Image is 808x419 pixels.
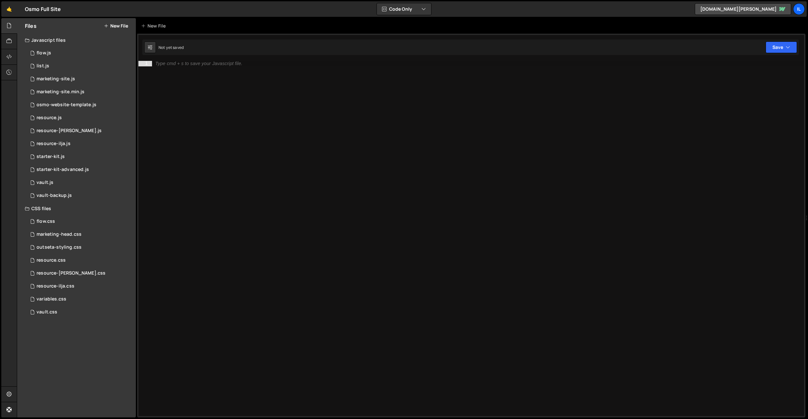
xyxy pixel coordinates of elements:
[138,61,152,66] div: 1
[25,98,136,111] div: 10598/29018.js
[25,228,136,241] div: 10598/28175.css
[37,244,82,250] div: outseta-styling.css
[37,257,66,263] div: resource.css
[25,241,136,254] div: 10598/27499.css
[155,61,242,66] div: Type cmd + s to save your Javascript file.
[37,193,72,198] div: vault-backup.js
[158,45,184,50] div: Not yet saved
[25,124,136,137] div: 10598/27701.js
[37,50,51,56] div: flow.js
[37,296,66,302] div: variables.css
[25,293,136,306] div: 10598/27496.css
[17,202,136,215] div: CSS files
[17,34,136,47] div: Javascript files
[37,283,74,289] div: resource-ilja.css
[25,267,136,280] div: 10598/27702.css
[37,154,65,160] div: starter-kit.js
[25,60,136,73] div: 10598/26158.js
[25,280,136,293] div: 10598/27703.css
[1,1,17,17] a: 🤙
[695,3,791,15] a: [DOMAIN_NAME][PERSON_NAME]
[37,115,62,121] div: resource.js
[37,167,89,173] div: starter-kit-advanced.js
[37,270,105,276] div: resource-[PERSON_NAME].css
[25,254,136,267] div: 10598/27699.css
[766,41,797,53] button: Save
[25,215,136,228] div: 10598/27345.css
[25,111,136,124] div: 10598/27705.js
[37,141,71,147] div: resource-ilja.js
[37,76,75,82] div: marketing-site.js
[25,150,136,163] div: 10598/44660.js
[25,306,136,319] div: 10598/25099.css
[25,47,136,60] div: 10598/27344.js
[37,102,96,108] div: osmo-website-template.js
[37,63,49,69] div: list.js
[104,23,128,28] button: New File
[37,232,82,237] div: marketing-head.css
[37,128,102,134] div: resource-[PERSON_NAME].js
[141,23,168,29] div: New File
[25,137,136,150] div: 10598/27700.js
[37,219,55,224] div: flow.css
[37,180,53,186] div: vault.js
[25,189,136,202] div: 10598/25101.js
[377,3,431,15] button: Code Only
[37,309,57,315] div: vault.css
[37,89,84,95] div: marketing-site.min.js
[25,85,136,98] div: 10598/28787.js
[25,163,136,176] div: 10598/44726.js
[25,22,37,29] h2: Files
[793,3,805,15] a: Il
[25,73,136,85] div: 10598/28174.js
[25,176,136,189] div: 10598/24130.js
[25,5,61,13] div: Osmo Full Site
